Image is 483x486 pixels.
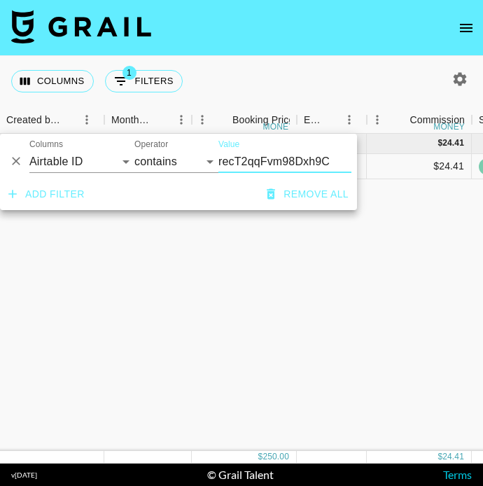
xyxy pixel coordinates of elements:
[6,106,61,134] div: Created by Grail Team
[122,66,136,80] span: 1
[452,14,480,42] button: open drawer
[134,139,168,151] label: Operator
[11,10,151,43] img: Grail Talent
[442,451,464,463] div: 24.41
[390,110,409,130] button: Sort
[232,106,294,134] div: Booking Price
[323,110,343,130] button: Sort
[218,151,351,173] input: Filter value
[433,123,465,131] div: money
[258,451,263,463] div: $
[218,139,239,151] label: Value
[304,106,323,134] div: Expenses: Remove Commission?
[367,109,388,130] button: Menu
[297,106,367,134] div: Expenses: Remove Commission?
[263,123,295,131] div: money
[437,451,442,463] div: $
[29,139,63,151] label: Columns
[171,109,192,130] button: Menu
[3,181,90,207] button: Add filter
[111,106,151,134] div: Month Due
[213,110,232,130] button: Sort
[339,109,360,130] button: Menu
[367,154,472,179] div: $24.41
[442,137,464,149] div: 24.41
[192,109,213,130] button: Menu
[207,468,274,482] div: © Grail Talent
[437,137,442,149] div: $
[11,471,37,480] div: v [DATE]
[261,181,354,207] button: Remove all
[443,468,472,481] a: Terms
[6,151,27,172] button: Delete
[409,106,465,134] div: Commission
[104,106,192,134] div: Month Due
[151,110,171,130] button: Sort
[76,109,97,130] button: Menu
[61,110,80,130] button: Sort
[105,70,183,92] button: Show filters
[262,451,289,463] div: 250.00
[11,70,94,92] button: Select columns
